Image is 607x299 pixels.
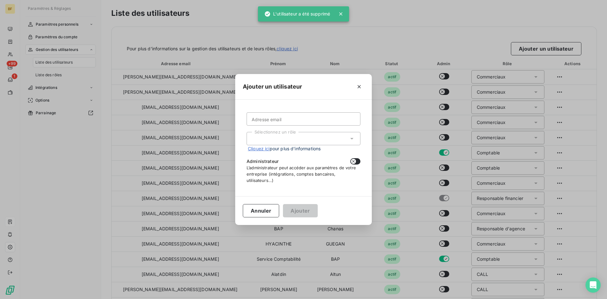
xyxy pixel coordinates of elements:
[248,145,321,152] span: pour plus d’informations
[283,204,317,217] button: Ajouter
[247,112,360,126] input: placeholder
[247,165,356,183] span: L’administrateur peut accéder aux paramètres de votre entreprise (intégrations, comptes bancaires...
[243,82,302,91] h5: Ajouter un utilisateur
[243,204,279,217] button: Annuler
[586,277,601,293] div: Open Intercom Messenger
[247,158,279,165] span: Administrateur
[248,146,270,151] a: Cliquez ici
